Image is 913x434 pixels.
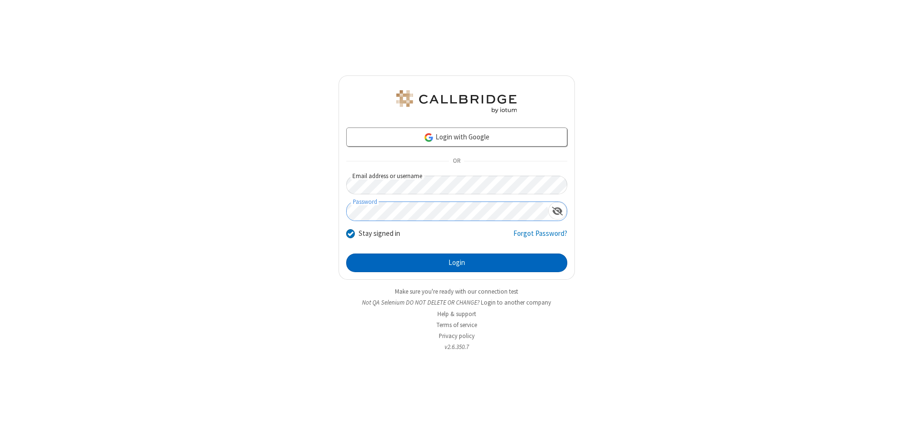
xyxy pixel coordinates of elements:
div: Show password [548,202,567,220]
li: Not QA Selenium DO NOT DELETE OR CHANGE? [339,298,575,307]
span: OR [449,155,464,168]
label: Stay signed in [359,228,400,239]
a: Make sure you're ready with our connection test [395,287,518,296]
a: Forgot Password? [513,228,567,246]
a: Help & support [437,310,476,318]
a: Login with Google [346,127,567,147]
a: Terms of service [436,321,477,329]
img: google-icon.png [424,132,434,143]
img: QA Selenium DO NOT DELETE OR CHANGE [394,90,519,113]
li: v2.6.350.7 [339,342,575,351]
input: Email address or username [346,176,567,194]
a: Privacy policy [439,332,475,340]
button: Login to another company [481,298,551,307]
input: Password [347,202,548,221]
button: Login [346,254,567,273]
